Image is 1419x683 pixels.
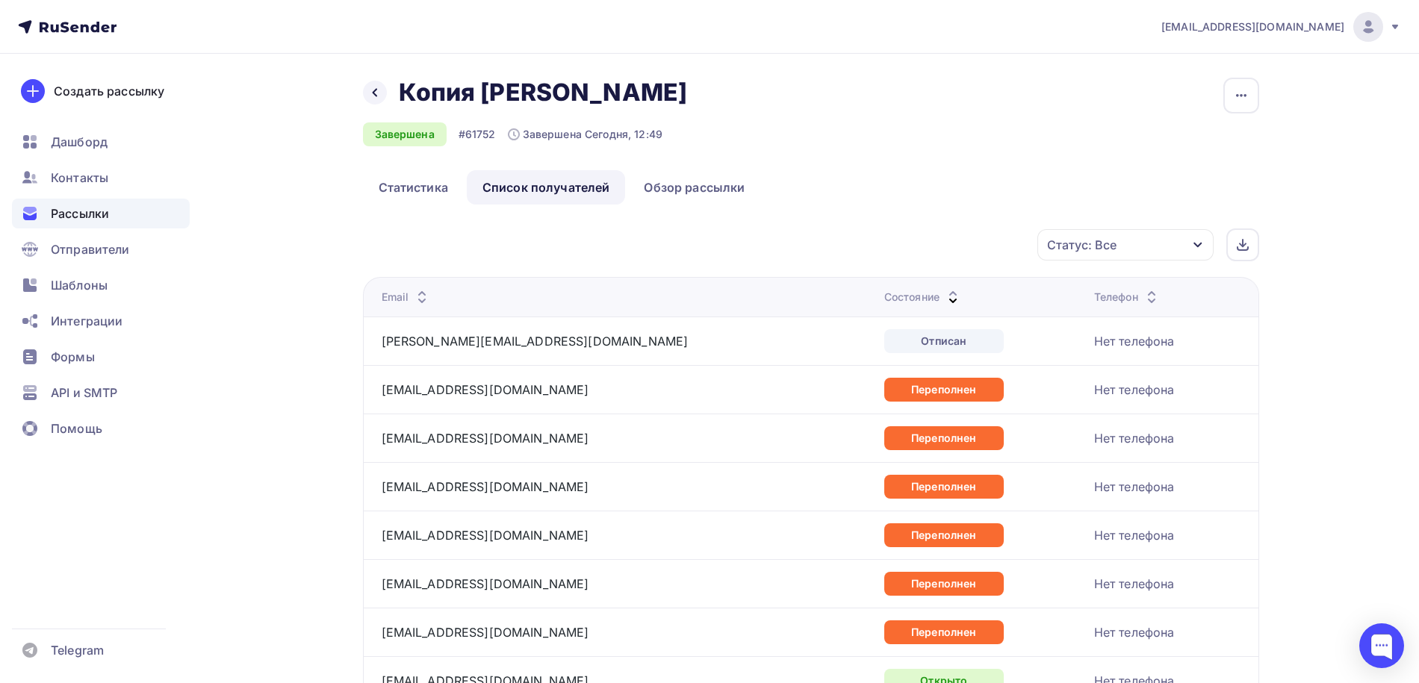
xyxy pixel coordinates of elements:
button: Статус: Все [1037,228,1214,261]
a: Статистика [363,170,464,205]
a: [PERSON_NAME][EMAIL_ADDRESS][DOMAIN_NAME] [382,334,689,349]
span: [EMAIL_ADDRESS][DOMAIN_NAME] [1161,19,1344,34]
div: Нет телефона [1094,478,1175,496]
span: Интеграции [51,312,122,330]
div: Статус: Все [1047,236,1117,254]
a: Обзор рассылки [628,170,760,205]
div: Завершена [363,122,447,146]
a: Контакты [12,163,190,193]
a: Дашборд [12,127,190,157]
div: Переполнен [884,475,1004,499]
a: Список получателей [467,170,626,205]
div: Переполнен [884,620,1004,644]
span: Контакты [51,169,108,187]
span: Дашборд [51,133,108,151]
a: [EMAIL_ADDRESS][DOMAIN_NAME] [382,576,589,591]
a: Формы [12,342,190,372]
a: Отправители [12,234,190,264]
div: Завершена Сегодня, 12:49 [508,127,662,142]
span: API и SMTP [51,384,117,402]
span: Помощь [51,420,102,437]
div: Переполнен [884,572,1004,596]
span: Рассылки [51,205,109,222]
div: Телефон [1094,290,1161,305]
a: [EMAIL_ADDRESS][DOMAIN_NAME] [382,625,589,640]
div: Переполнен [884,378,1004,402]
span: Отправители [51,240,130,258]
div: Email [382,290,432,305]
div: Нет телефона [1094,381,1175,399]
span: Шаблоны [51,276,108,294]
a: [EMAIL_ADDRESS][DOMAIN_NAME] [382,479,589,494]
div: Отписан [884,329,1004,353]
a: [EMAIL_ADDRESS][DOMAIN_NAME] [382,382,589,397]
div: Нет телефона [1094,332,1175,350]
div: Нет телефона [1094,575,1175,593]
span: Telegram [51,641,104,659]
a: Шаблоны [12,270,190,300]
div: Нет телефона [1094,623,1175,641]
div: #61752 [459,127,496,142]
div: Создать рассылку [54,82,164,100]
a: [EMAIL_ADDRESS][DOMAIN_NAME] [382,431,589,446]
div: Состояние [884,290,962,305]
a: Рассылки [12,199,190,228]
a: [EMAIL_ADDRESS][DOMAIN_NAME] [382,528,589,543]
a: [EMAIL_ADDRESS][DOMAIN_NAME] [1161,12,1401,42]
div: Переполнен [884,523,1004,547]
span: Формы [51,348,95,366]
div: Нет телефона [1094,429,1175,447]
div: Нет телефона [1094,526,1175,544]
h2: Копия [PERSON_NAME] [399,78,688,107]
div: Переполнен [884,426,1004,450]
